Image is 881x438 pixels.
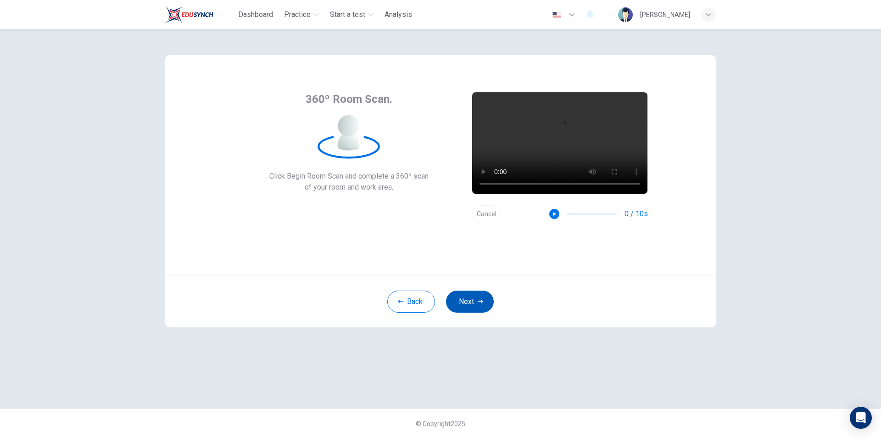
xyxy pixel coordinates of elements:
[326,6,377,23] button: Start a test
[850,407,872,429] div: Open Intercom Messenger
[284,9,311,20] span: Practice
[625,208,648,219] span: 0 / 10s
[306,92,392,107] span: 360º Room Scan.
[551,11,563,18] img: en
[165,6,234,24] a: Train Test logo
[280,6,323,23] button: Practice
[387,291,435,313] button: Back
[330,9,365,20] span: Start a test
[446,291,494,313] button: Next
[234,6,277,23] button: Dashboard
[385,9,412,20] span: Analysis
[269,171,429,182] span: Click Begin Room Scan and complete a 360º scan
[238,9,273,20] span: Dashboard
[165,6,213,24] img: Train Test logo
[640,9,690,20] div: [PERSON_NAME]
[269,182,429,193] span: of your room and work area.
[381,6,416,23] button: Analysis
[416,420,465,427] span: © Copyright 2025
[618,7,633,22] img: Profile picture
[472,205,501,223] button: Cancel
